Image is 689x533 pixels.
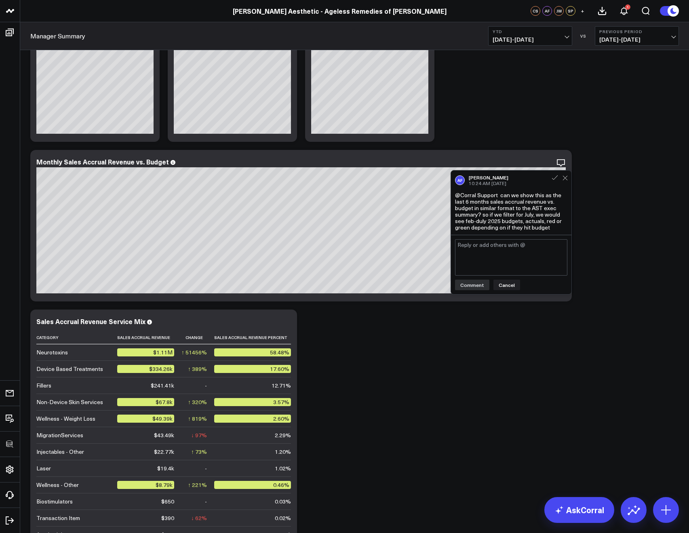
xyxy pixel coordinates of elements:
div: $19.4k [157,464,174,472]
button: Comment [455,280,489,290]
div: Non-Device Skin Services [36,398,103,406]
div: Neurotoxins [36,348,68,356]
button: YTD[DATE]-[DATE] [488,26,572,46]
div: SP [566,6,575,16]
div: Wellness - Other [36,481,79,489]
div: ↑ 389% [188,365,207,373]
button: + [577,6,587,16]
div: $334.26k [117,365,174,373]
div: ↓ 97% [191,431,207,439]
a: [PERSON_NAME] Aesthetic - Ageless Remedies of [PERSON_NAME] [233,6,447,15]
div: 0.46% [214,481,291,489]
div: 58.48% [214,348,291,356]
div: - [205,381,207,390]
th: Change [181,331,214,344]
div: ↑ 221% [188,481,207,489]
th: Sales Accrual Revenue Percent [214,331,298,344]
div: ↓ 62% [191,514,207,522]
span: 10:24 AM [DATE] [469,180,506,186]
div: Wellness - Weight Loss [36,415,95,423]
b: Previous Period [599,29,674,34]
div: - [205,464,207,472]
div: Sales Accrual Revenue Service Mix [36,317,145,326]
div: - [205,497,207,506]
div: 17.60% [214,365,291,373]
div: 1 [625,4,630,10]
th: Sales Accrual Revenue [117,331,181,344]
div: ↑ 51456% [181,348,207,356]
div: $22.77k [154,448,174,456]
b: YTD [493,29,568,34]
div: ↑ 320% [188,398,207,406]
div: 0.03% [275,497,291,506]
div: $8.79k [117,481,174,489]
div: $650 [161,497,174,506]
div: 1.20% [275,448,291,456]
a: Manager Summary [30,32,85,40]
div: 12.71% [272,381,291,390]
span: [DATE] - [DATE] [493,36,568,43]
div: JW [554,6,564,16]
div: $1.11M [117,348,174,356]
div: Device Based Treatments [36,365,103,373]
span: [DATE] - [DATE] [599,36,674,43]
div: 3.57% [214,398,291,406]
a: AskCorral [544,497,614,523]
button: Previous Period[DATE]-[DATE] [595,26,679,46]
div: Biostimulators [36,497,73,506]
div: AF [455,175,465,185]
div: VS [576,34,591,38]
div: $390 [161,514,174,522]
span: + [581,8,584,14]
button: Cancel [493,280,520,290]
div: MigrationServices [36,431,83,439]
div: [PERSON_NAME] [469,175,508,180]
div: AF [542,6,552,16]
div: 2.60% [214,415,291,423]
div: 1.02% [275,464,291,472]
div: Fillers [36,381,51,390]
div: $49.39k [117,415,174,423]
div: CS [531,6,540,16]
div: ↑ 819% [188,415,207,423]
div: @Corral Support can we show this as the last 6 months sales accrual revenue vs. budget in similar... [455,192,567,231]
div: Injectables - Other [36,448,84,456]
div: 0.02% [275,514,291,522]
div: $43.49k [154,431,174,439]
th: Category [36,331,117,344]
div: ↑ 73% [191,448,207,456]
div: Transaction Item [36,514,80,522]
div: $67.8k [117,398,174,406]
div: $241.41k [151,381,174,390]
div: Monthly Sales Accrual Revenue vs. Budget [36,157,169,166]
div: Laser [36,464,51,472]
div: 2.29% [275,431,291,439]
